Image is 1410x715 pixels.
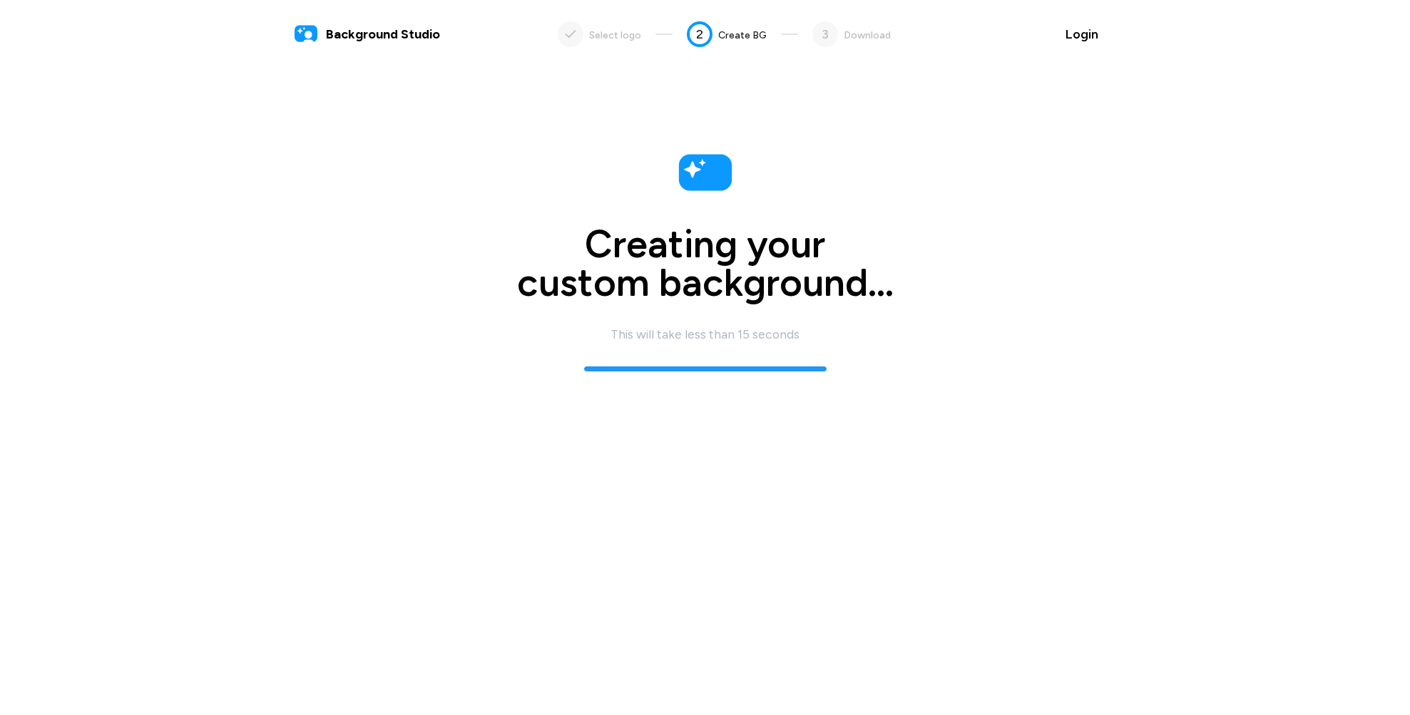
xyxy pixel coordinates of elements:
h1: Creating your custom background... [449,225,962,302]
span: Login [1066,25,1098,44]
span: Background Studio [326,25,440,44]
button: Login [1048,17,1116,51]
a: Background Studio [295,23,440,46]
span: Download [844,29,891,41]
img: logo [295,23,317,46]
span: 3 [822,25,829,44]
img: logo [675,143,735,202]
span: Create BG [718,29,767,41]
span: 2 [696,25,703,44]
div: This will take less than 15 seconds [611,325,799,344]
span: Select logo [589,29,641,41]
